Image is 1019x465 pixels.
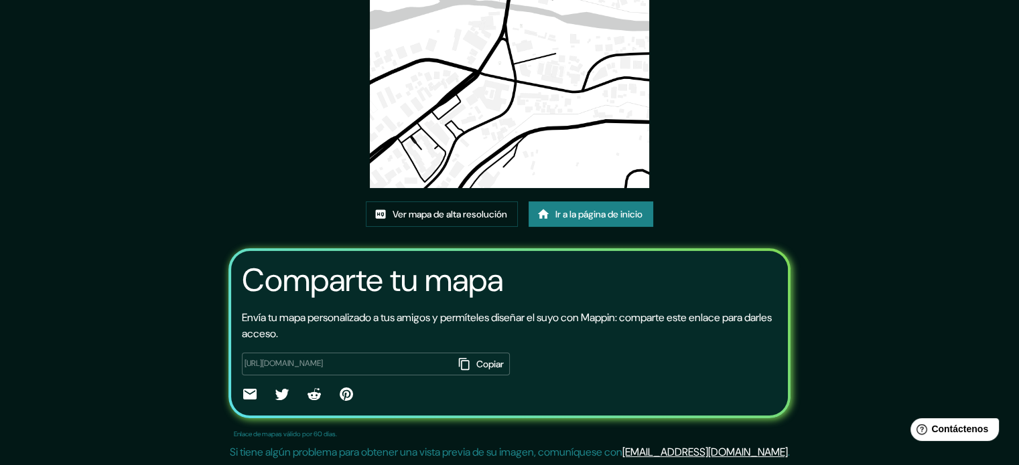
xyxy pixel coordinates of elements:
font: Comparte tu mapa [242,259,503,301]
font: Copiar [476,358,504,370]
button: Copiar [454,353,510,375]
font: Envía tu mapa personalizado a tus amigos y permíteles diseñar el suyo con Mappin: comparte este e... [242,310,772,341]
a: [EMAIL_ADDRESS][DOMAIN_NAME] [622,445,788,459]
a: Ir a la página de inicio [529,201,653,227]
font: Enlace de mapas válido por 60 días. [234,430,337,438]
font: Si tiene algún problema para obtener una vista previa de su imagen, comuníquese con [230,445,622,459]
font: Ver mapa de alta resolución [393,208,507,220]
a: Ver mapa de alta resolución [366,201,518,227]
font: . [788,445,790,459]
iframe: Lanzador de widgets de ayuda [900,413,1004,450]
font: Ir a la página de inicio [555,208,642,220]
